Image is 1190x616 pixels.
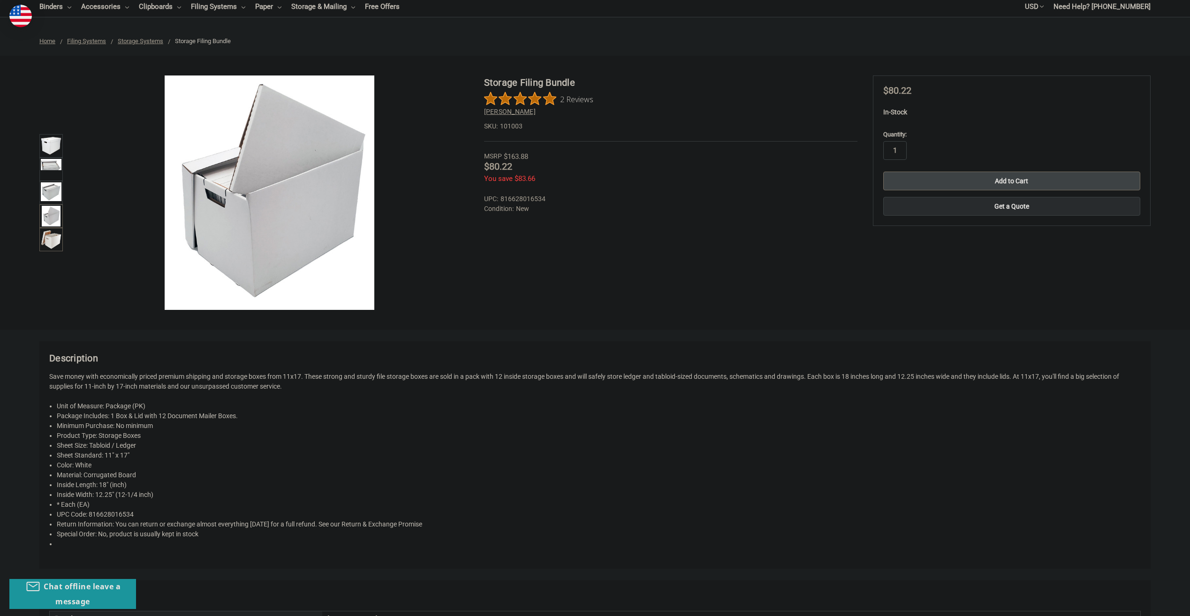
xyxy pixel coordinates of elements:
li: Color: White [57,460,1141,470]
span: $80.22 [484,161,512,172]
h2: Description [49,351,1141,365]
li: Return Information: You can return or exchange almost everything [DATE] for a full refund. See ou... [57,519,1141,529]
img: Storage Filing Bundle [41,229,61,250]
span: 2 Reviews [560,92,593,106]
dt: Condition: [484,204,514,214]
span: You save [484,174,513,183]
dd: 816628016534 [484,194,853,204]
h1: Storage Filing Bundle [484,75,857,90]
a: Home [39,38,55,45]
li: Material: Corrugated Board [57,470,1141,480]
dd: 101003 [484,121,857,131]
p: Save money with economically priced premium shipping and storage boxes from 11x17. These strong a... [49,372,1141,391]
img: Storage Filing Bundle [152,75,387,310]
a: Filing Systems [67,38,106,45]
h2: Extra Information [49,590,1141,604]
li: Package Includes: 1 Box & Lid with 12 Document Mailer Boxes. [57,411,1141,421]
dt: UPC: [484,194,498,204]
li: Inside Length: 18" (inch) [57,480,1141,490]
a: [PERSON_NAME] [484,108,536,115]
span: Storage Filing Bundle [175,38,231,45]
li: Minimum Purchase: No minimum [57,421,1141,431]
span: $83.66 [515,174,535,183]
span: $80.22 [883,85,911,96]
button: Rated 5 out of 5 stars from 2 reviews. Jump to reviews. [484,92,593,106]
img: Storage Filing Bundle [41,135,61,156]
button: Get a Quote [883,197,1140,216]
img: duty and tax information for United States [9,5,32,27]
li: * Each (EA) [57,500,1141,510]
input: Add to Cart [883,172,1140,190]
button: Chat offline leave a message [9,579,136,609]
p: In-Stock [883,107,1140,117]
li: Unit of Measure: Package (PK) [57,401,1141,411]
a: Storage Systems [118,38,163,45]
img: Storage Filing Bundle [41,159,61,170]
span: $163.88 [504,152,528,161]
dd: New [484,204,853,214]
img: Storage Filing Bundle [41,182,61,201]
li: Inside Width: 12.25" (12-1/4 inch) [57,490,1141,500]
img: Storage Filing Bundle [42,206,60,226]
li: Special Order: No, product is usually kept in stock [57,529,1141,539]
li: Product Type: Storage Boxes [57,431,1141,441]
label: Quantity: [883,130,1140,139]
li: Sheet Size: Tabloid / Ledger [57,441,1141,451]
dt: SKU: [484,121,498,131]
div: MSRP [484,151,502,161]
span: Chat offline leave a message [44,581,121,607]
li: Sheet Standard: 11" x 17" [57,451,1141,460]
li: UPC Code: 816628016534 [57,510,1141,519]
